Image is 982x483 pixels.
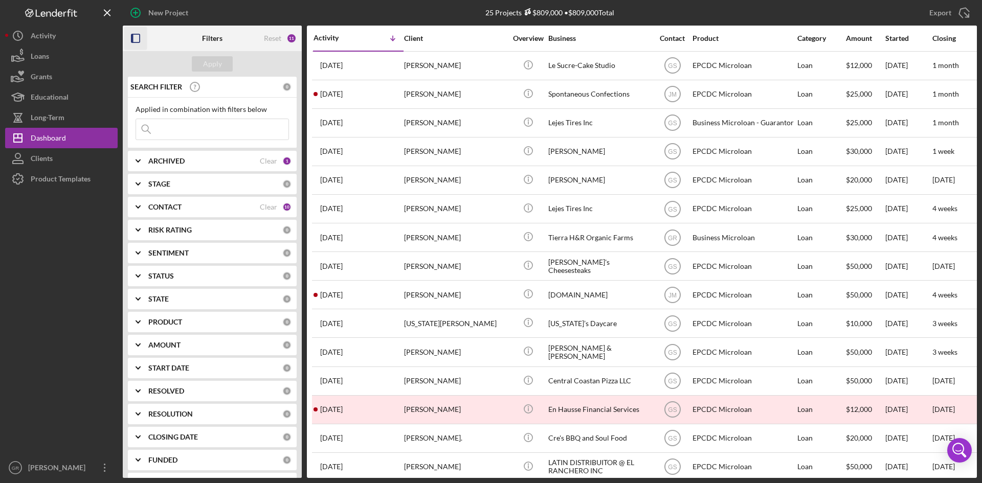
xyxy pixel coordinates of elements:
[548,338,651,365] div: [PERSON_NAME] & [PERSON_NAME]
[693,34,795,42] div: Product
[404,167,506,194] div: [PERSON_NAME]
[404,281,506,308] div: [PERSON_NAME]
[932,89,959,98] time: 1 month
[846,348,872,356] span: $50,000
[932,376,955,385] time: [DATE]
[5,169,118,189] button: Product Templates
[5,128,118,148] button: Dashboard
[846,175,872,184] span: $20,000
[846,147,872,155] span: $30,000
[5,46,118,66] button: Loans
[320,61,343,70] time: 2025-09-10 05:06
[148,180,170,188] b: STAGE
[668,177,677,184] text: GS
[885,367,931,395] div: [DATE]
[31,26,56,49] div: Activity
[404,34,506,42] div: Client
[548,453,651,480] div: LATIN DISTRIBUITOR @ EL RANCHERO INC
[846,290,872,299] span: $50,000
[548,34,651,42] div: Business
[282,179,292,189] div: 0
[31,148,53,171] div: Clients
[885,281,931,308] div: [DATE]
[148,203,182,211] b: CONTACT
[919,3,977,23] button: Export
[282,294,292,304] div: 0
[548,138,651,165] div: [PERSON_NAME]
[797,109,845,136] div: Loan
[932,147,954,155] time: 1 week
[668,263,677,270] text: GS
[320,119,343,127] time: 2025-09-03 16:47
[320,176,343,184] time: 2025-08-28 20:25
[282,156,292,166] div: 1
[404,453,506,480] div: [PERSON_NAME]
[797,52,845,79] div: Loan
[404,52,506,79] div: [PERSON_NAME]
[693,453,795,480] div: EPCDC Microloan
[26,457,92,480] div: [PERSON_NAME]
[202,34,222,42] b: Filters
[668,148,677,155] text: GS
[5,107,118,128] button: Long-Term
[148,433,198,441] b: CLOSING DATE
[548,81,651,108] div: Spontaneous Confections
[693,396,795,423] div: EPCDC Microloan
[932,61,959,70] time: 1 month
[548,396,651,423] div: En Hausse Financial Services
[404,195,506,222] div: [PERSON_NAME]
[320,405,343,413] time: 2025-08-07 21:53
[885,396,931,423] div: [DATE]
[668,234,677,241] text: GR
[31,46,49,69] div: Loans
[404,310,506,337] div: [US_STATE][PERSON_NAME]
[31,87,69,110] div: Educational
[932,290,957,299] time: 4 weeks
[320,234,343,242] time: 2025-08-25 21:44
[286,33,297,43] div: 11
[5,87,118,107] button: Educational
[5,26,118,46] a: Activity
[885,52,931,79] div: [DATE]
[548,224,651,251] div: Tierra H&R Organic Farms
[404,81,506,108] div: [PERSON_NAME]
[668,464,677,471] text: GS
[148,318,182,326] b: PRODUCT
[668,406,677,413] text: GS
[932,348,957,356] time: 3 weeks
[932,233,957,242] time: 4 weeks
[404,338,506,365] div: [PERSON_NAME]
[693,195,795,222] div: EPCDC Microloan
[282,225,292,235] div: 0
[548,195,651,222] div: Lejes Tires Inc
[668,62,677,70] text: GS
[885,310,931,337] div: [DATE]
[932,175,955,184] time: [DATE]
[31,169,91,192] div: Product Templates
[668,205,677,213] text: GS
[320,204,343,213] time: 2025-08-28 02:54
[5,148,118,169] button: Clients
[797,81,845,108] div: Loan
[548,252,651,280] div: [PERSON_NAME]'s Cheesesteaks
[282,432,292,442] div: 0
[797,453,845,480] div: Loan
[693,109,795,136] div: Business Microloan - Guarantor
[314,34,359,42] div: Activity
[282,202,292,212] div: 10
[797,281,845,308] div: Loan
[148,3,188,23] div: New Project
[653,34,691,42] div: Contact
[846,396,884,423] div: $12,000
[693,224,795,251] div: Business Microloan
[932,433,955,442] time: [DATE]
[148,157,185,165] b: ARCHIVED
[12,465,19,471] text: GR
[932,462,955,471] time: [DATE]
[885,195,931,222] div: [DATE]
[668,435,677,442] text: GS
[260,157,277,165] div: Clear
